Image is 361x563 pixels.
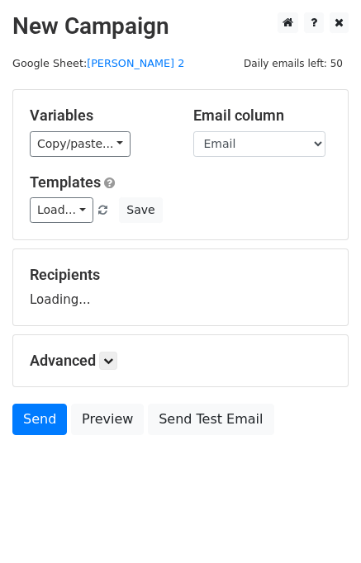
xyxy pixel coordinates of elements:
a: Send Test Email [148,404,273,435]
span: Daily emails left: 50 [238,54,349,73]
a: Preview [71,404,144,435]
a: Load... [30,197,93,223]
a: Templates [30,173,101,191]
h5: Recipients [30,266,331,284]
div: Loading... [30,266,331,309]
h2: New Campaign [12,12,349,40]
h5: Advanced [30,352,331,370]
small: Google Sheet: [12,57,184,69]
button: Save [119,197,162,223]
h5: Variables [30,106,169,125]
a: Daily emails left: 50 [238,57,349,69]
a: Send [12,404,67,435]
h5: Email column [193,106,332,125]
a: Copy/paste... [30,131,131,157]
a: [PERSON_NAME] 2 [87,57,184,69]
